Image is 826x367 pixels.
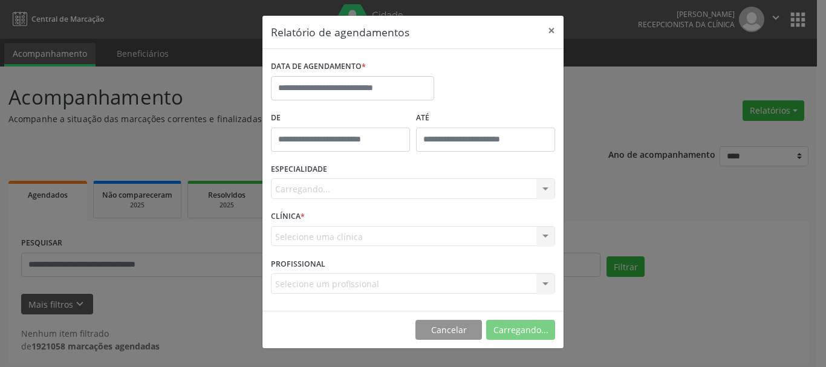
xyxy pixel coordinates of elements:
button: Cancelar [415,320,482,340]
label: ESPECIALIDADE [271,160,327,179]
label: ATÉ [416,109,555,128]
h5: Relatório de agendamentos [271,24,409,40]
button: Close [539,16,564,45]
button: Carregando... [486,320,555,340]
label: De [271,109,410,128]
label: PROFISSIONAL [271,255,325,273]
label: CLÍNICA [271,207,305,226]
label: DATA DE AGENDAMENTO [271,57,366,76]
